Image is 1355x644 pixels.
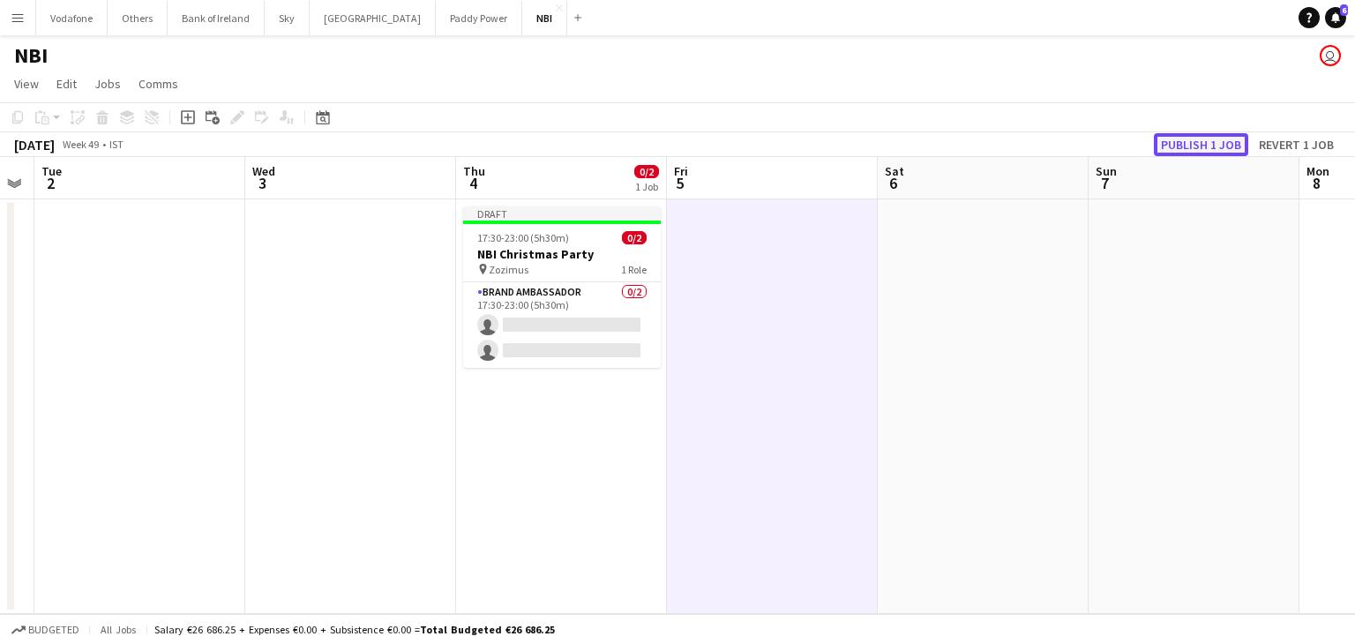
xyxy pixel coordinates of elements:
[41,163,62,179] span: Tue
[621,263,647,276] span: 1 Role
[108,1,168,35] button: Others
[97,623,139,636] span: All jobs
[265,1,310,35] button: Sky
[1340,4,1348,16] span: 6
[463,206,661,221] div: Draft
[1320,45,1341,66] app-user-avatar: Katie Shovlin
[87,72,128,95] a: Jobs
[28,624,79,636] span: Budgeted
[1306,163,1329,179] span: Mon
[49,72,84,95] a: Edit
[310,1,436,35] button: [GEOGRAPHIC_DATA]
[109,138,124,151] div: IST
[1325,7,1346,28] a: 6
[463,163,485,179] span: Thu
[622,231,647,244] span: 0/2
[14,76,39,92] span: View
[1304,173,1329,193] span: 8
[885,163,904,179] span: Sat
[36,1,108,35] button: Vodafone
[250,173,275,193] span: 3
[154,623,555,636] div: Salary €26 686.25 + Expenses €0.00 + Subsistence €0.00 =
[635,180,658,193] div: 1 Job
[436,1,522,35] button: Paddy Power
[7,72,46,95] a: View
[138,76,178,92] span: Comms
[1093,173,1117,193] span: 7
[674,163,688,179] span: Fri
[131,72,185,95] a: Comms
[39,173,62,193] span: 2
[477,231,569,244] span: 17:30-23:00 (5h30m)
[1252,133,1341,156] button: Revert 1 job
[1154,133,1248,156] button: Publish 1 job
[420,623,555,636] span: Total Budgeted €26 686.25
[460,173,485,193] span: 4
[94,76,121,92] span: Jobs
[489,263,528,276] span: Zozimus
[634,165,659,178] span: 0/2
[9,620,82,640] button: Budgeted
[168,1,265,35] button: Bank of Ireland
[252,163,275,179] span: Wed
[1096,163,1117,179] span: Sun
[671,173,688,193] span: 5
[56,76,77,92] span: Edit
[882,173,904,193] span: 6
[463,206,661,368] app-job-card: Draft17:30-23:00 (5h30m)0/2NBI Christmas Party Zozimus1 RoleBrand Ambassador0/217:30-23:00 (5h30m)
[463,282,661,368] app-card-role: Brand Ambassador0/217:30-23:00 (5h30m)
[58,138,102,151] span: Week 49
[14,42,48,69] h1: NBI
[14,136,55,154] div: [DATE]
[522,1,567,35] button: NBI
[463,246,661,262] h3: NBI Christmas Party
